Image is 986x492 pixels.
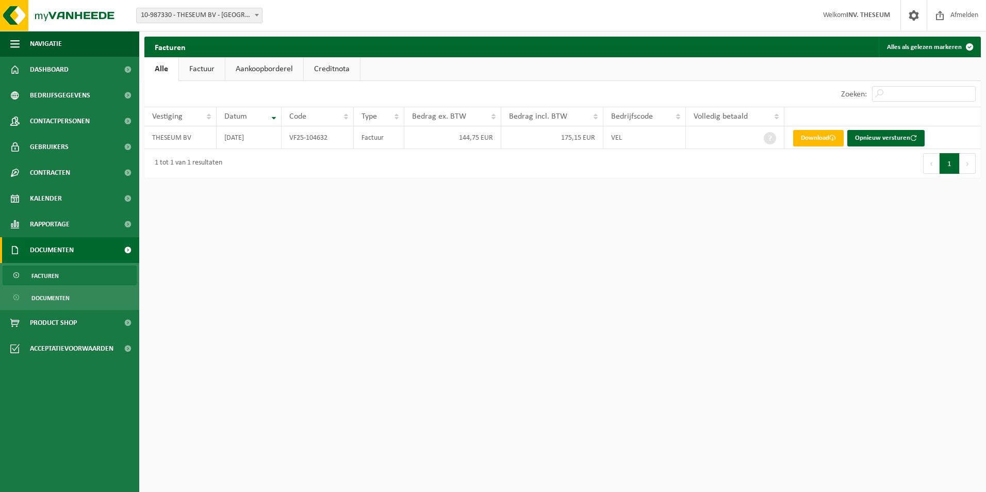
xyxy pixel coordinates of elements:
[30,237,74,263] span: Documenten
[361,112,377,121] span: Type
[404,126,501,149] td: 144,75 EUR
[152,112,183,121] span: Vestiging
[847,130,925,146] button: Opnieuw versturen
[137,8,262,23] span: 10-987330 - THESEUM BV - BRUSSEL
[611,112,653,121] span: Bedrijfscode
[509,112,567,121] span: Bedrag incl. BTW
[879,37,980,57] button: Alles als gelezen markeren
[841,90,867,99] label: Zoeken:
[846,11,890,19] strong: INV. THESEUM
[282,126,354,149] td: VF25-104632
[224,112,247,121] span: Datum
[412,112,466,121] span: Bedrag ex. BTW
[289,112,306,121] span: Code
[30,211,70,237] span: Rapportage
[501,126,603,149] td: 175,15 EUR
[30,134,69,160] span: Gebruikers
[30,57,69,83] span: Dashboard
[354,126,404,149] td: Factuur
[30,336,113,362] span: Acceptatievoorwaarden
[940,153,960,174] button: 1
[179,57,225,81] a: Factuur
[150,154,222,173] div: 1 tot 1 van 1 resultaten
[144,126,217,149] td: THESEUM BV
[30,31,62,57] span: Navigatie
[960,153,976,174] button: Next
[30,108,90,134] span: Contactpersonen
[225,57,303,81] a: Aankoopborderel
[31,288,70,308] span: Documenten
[694,112,748,121] span: Volledig betaald
[30,310,77,336] span: Product Shop
[603,126,686,149] td: VEL
[923,153,940,174] button: Previous
[144,57,178,81] a: Alle
[136,8,262,23] span: 10-987330 - THESEUM BV - BRUSSEL
[3,266,137,285] a: Facturen
[30,186,62,211] span: Kalender
[144,37,196,57] h2: Facturen
[793,130,844,146] a: Download
[30,160,70,186] span: Contracten
[217,126,282,149] td: [DATE]
[304,57,360,81] a: Creditnota
[3,288,137,307] a: Documenten
[30,83,90,108] span: Bedrijfsgegevens
[31,266,59,286] span: Facturen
